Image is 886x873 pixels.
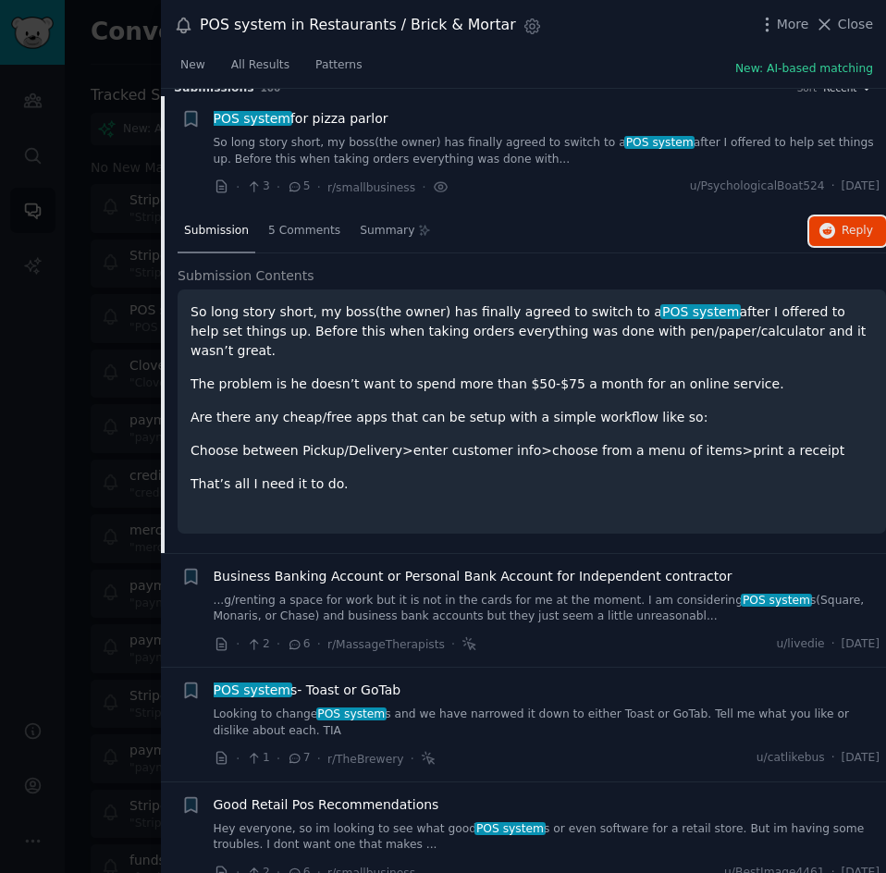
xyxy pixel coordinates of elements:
[200,14,516,37] div: POS system in Restaurants / Brick & Mortar
[741,594,812,607] span: POS system
[315,57,362,74] span: Patterns
[191,375,873,394] p: The problem is he doesn’t want to spend more than $50-$75 a month for an online service.
[212,111,292,126] span: POS system
[191,441,873,461] p: Choose between Pickup/Delivery>enter customer info>choose from a menu of items>print a receipt
[317,749,321,768] span: ·
[214,109,388,129] a: POS systemfor pizza parlor
[287,636,310,653] span: 6
[287,178,310,195] span: 5
[178,266,314,286] span: Submission Contents
[277,634,280,654] span: ·
[327,181,415,194] span: r/smallbusiness
[690,178,825,195] span: u/PsychologicalBoat524
[831,636,835,653] span: ·
[422,178,425,197] span: ·
[842,636,880,653] span: [DATE]
[214,707,880,739] a: Looking to changePOS systems and we have narrowed it down to either Toast or GoTab. Tell me what ...
[317,634,321,654] span: ·
[660,304,741,319] span: POS system
[815,15,873,34] button: Close
[410,749,413,768] span: ·
[842,178,880,195] span: [DATE]
[236,634,240,654] span: ·
[360,223,414,240] span: Summary
[823,81,873,94] button: Recent
[823,81,856,94] span: Recent
[842,223,873,240] span: Reply
[327,638,445,651] span: r/MassageTherapists
[236,749,240,768] span: ·
[246,750,269,767] span: 1
[735,61,873,78] button: New: AI-based matching
[831,178,835,195] span: ·
[174,80,254,97] span: Submission s
[214,821,880,854] a: Hey everyone, so im looking to see what goodPOS systems or even software for a retail store. But ...
[214,593,880,625] a: ...g/renting a space for work but it is not in the cards for me at the moment. I am consideringPO...
[191,408,873,427] p: Are there any cheap/free apps that can be setup with a simple workflow like so:
[809,216,886,246] button: Reply
[261,82,281,93] span: 100
[776,636,824,653] span: u/livedie
[212,682,292,697] span: POS system
[316,707,388,720] span: POS system
[268,223,340,240] span: 5 Comments
[277,749,280,768] span: ·
[184,223,249,240] span: Submission
[757,750,825,767] span: u/catlikebus
[246,636,269,653] span: 2
[757,15,809,34] button: More
[327,753,404,766] span: r/TheBrewery
[842,750,880,767] span: [DATE]
[287,750,310,767] span: 7
[225,51,296,89] a: All Results
[231,57,289,74] span: All Results
[236,178,240,197] span: ·
[180,57,205,74] span: New
[214,135,880,167] a: So long story short, my boss(the owner) has finally agreed to switch to aPOS systemafter I offere...
[214,681,401,700] a: POS systems- Toast or GoTab
[838,15,873,34] span: Close
[474,822,546,835] span: POS system
[624,136,695,149] span: POS system
[797,81,818,94] div: Sort
[214,681,401,700] span: s- Toast or GoTab
[174,51,212,89] a: New
[191,474,873,494] p: That’s all I need it to do.
[214,795,439,815] a: Good Retail Pos Recommendations
[309,51,368,89] a: Patterns
[451,634,455,654] span: ·
[214,567,732,586] a: Business Banking Account or Personal Bank Account for Independent contractor
[246,178,269,195] span: 3
[317,178,321,197] span: ·
[277,178,280,197] span: ·
[831,750,835,767] span: ·
[777,15,809,34] span: More
[214,109,388,129] span: for pizza parlor
[191,302,873,361] p: So long story short, my boss(the owner) has finally agreed to switch to a after I offered to help...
